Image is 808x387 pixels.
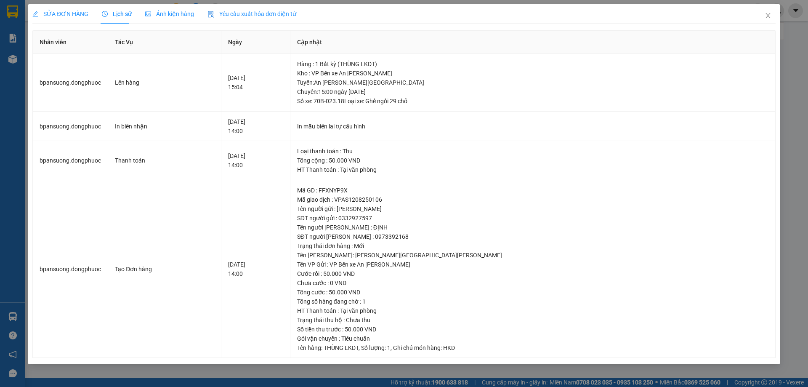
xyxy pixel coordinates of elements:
[108,31,221,54] th: Tác Vụ
[33,54,108,112] td: bpansuong.dongphuoc
[443,344,455,351] span: HKD
[33,31,108,54] th: Nhân viên
[33,180,108,358] td: bpansuong.dongphuoc
[297,334,768,343] div: Gói vận chuyển : Tiêu chuẩn
[297,147,768,156] div: Loại thanh toán : Thu
[297,156,768,165] div: Tổng cộng : 50.000 VND
[221,31,290,54] th: Ngày
[297,325,768,334] div: Số tiền thu trước : 50.000 VND
[228,260,283,278] div: [DATE] 14:00
[207,11,214,18] img: icon
[297,297,768,306] div: Tổng số hàng đang chờ : 1
[297,241,768,251] div: Trạng thái đơn hàng : Mới
[297,186,768,195] div: Mã GD : FFXNYP9X
[765,12,771,19] span: close
[756,4,780,28] button: Close
[387,344,391,351] span: 1
[145,11,151,17] span: picture
[297,165,768,174] div: HT Thanh toán : Tại văn phòng
[297,223,768,232] div: Tên người [PERSON_NAME] : ĐỊNH
[297,78,768,106] div: Tuyến : An [PERSON_NAME][GEOGRAPHIC_DATA] Chuyến: 15:00 ngày [DATE] Số xe: 70B-023.18 Loại xe: Gh...
[297,195,768,204] div: Mã giao dịch : VPAS1208250106
[145,11,194,17] span: Ảnh kiện hàng
[33,112,108,141] td: bpansuong.dongphuoc
[297,343,768,352] div: Tên hàng: , Số lượng: , Ghi chú món hàng:
[297,69,768,78] div: Kho : VP Bến xe An [PERSON_NAME]
[324,344,359,351] span: THÙNG LKDT
[297,315,768,325] div: Trạng thái thu hộ : Chưa thu
[115,264,214,274] div: Tạo Đơn hàng
[102,11,132,17] span: Lịch sử
[297,278,768,288] div: Chưa cước : 0 VND
[228,151,283,170] div: [DATE] 14:00
[228,73,283,92] div: [DATE] 15:04
[228,117,283,136] div: [DATE] 14:00
[297,251,768,260] div: Tên [PERSON_NAME]: [PERSON_NAME][GEOGRAPHIC_DATA][PERSON_NAME]
[297,59,768,69] div: Hàng : 1 Bất kỳ (THÙNG LKDT)
[297,232,768,241] div: SĐT người [PERSON_NAME] : 0973392168
[297,260,768,269] div: Tên VP Gửi : VP Bến xe An [PERSON_NAME]
[297,122,768,131] div: In mẫu biên lai tự cấu hình
[33,141,108,180] td: bpansuong.dongphuoc
[32,11,38,17] span: edit
[297,269,768,278] div: Cước rồi : 50.000 VND
[32,11,88,17] span: SỬA ĐƠN HÀNG
[115,78,214,87] div: Lên hàng
[297,306,768,315] div: HT Thanh toán : Tại văn phòng
[115,122,214,131] div: In biên nhận
[297,214,768,223] div: SĐT người gửi : 0332927597
[290,31,776,54] th: Cập nhật
[297,204,768,214] div: Tên người gửi : [PERSON_NAME]
[207,11,296,17] span: Yêu cầu xuất hóa đơn điện tử
[115,156,214,165] div: Thanh toán
[297,288,768,297] div: Tổng cước : 50.000 VND
[102,11,108,17] span: clock-circle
